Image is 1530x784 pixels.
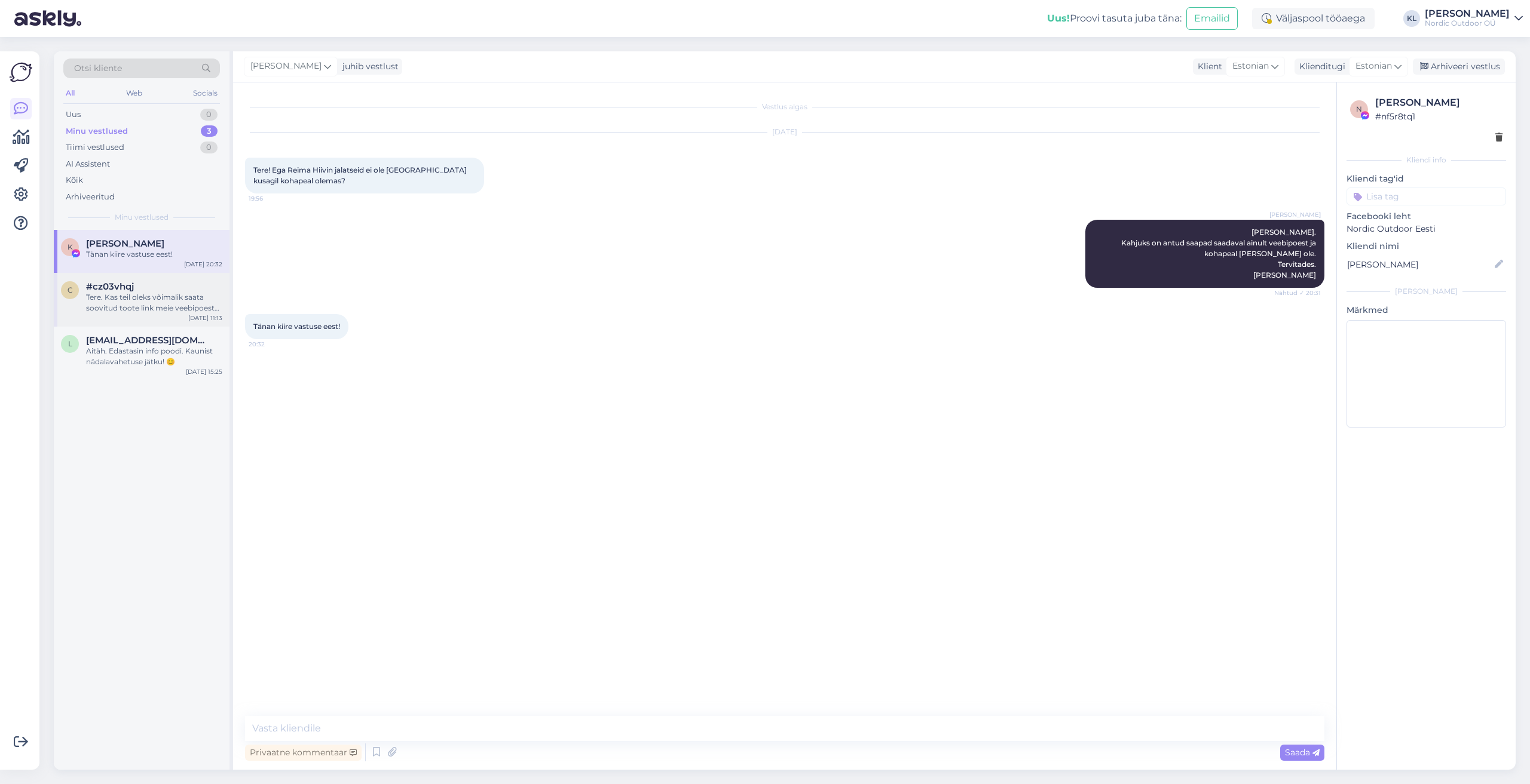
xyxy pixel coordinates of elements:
[186,367,222,376] div: [DATE] 15:25
[68,339,72,348] span: l
[184,260,222,269] div: [DATE] 20:32
[1274,288,1321,297] span: Nähtud ✓ 20:31
[1347,286,1506,297] div: [PERSON_NAME]
[1425,19,1510,28] div: Nordic Outdoor OÜ
[1347,155,1506,165] div: Kliendi info
[63,85,77,101] div: All
[1347,210,1506,223] p: Facebooki leht
[1121,227,1318,279] span: [PERSON_NAME]. Kahjuks on antud saapad saadaval ainult veebipoest ja kohapeal [PERSON_NAME] ole. ...
[253,322,340,331] span: Tänan kiire vastuse eest!
[86,292,222,313] div: Tere. Kas teil oleks võimalik saata soovitud toote link meie veebipoest? Tervitades, Kaimo Laanemaa
[245,745,362,761] div: Privaatne kommentaar
[68,242,73,251] span: K
[68,285,73,294] span: c
[124,85,145,101] div: Web
[66,158,110,170] div: AI Assistent
[74,62,122,75] span: Otsi kliente
[1252,8,1375,29] div: Väljaspool tööaega
[1285,747,1320,758] span: Saada
[10,61,32,84] img: Askly Logo
[1347,223,1506,235] p: Nordic Outdoor Eesti
[1425,9,1523,28] a: [PERSON_NAME]Nordic Outdoor OÜ
[245,127,1324,137] div: [DATE]
[86,281,134,292] span: #cz03vhqj
[66,174,83,186] div: Kõik
[86,249,222,260] div: Tänan kiire vastuse eest!
[66,109,81,121] div: Uus
[1186,7,1238,30] button: Emailid
[1047,13,1070,24] b: Uus!
[249,194,293,203] span: 19:56
[1356,104,1362,113] span: n
[86,346,222,367] div: Aitäh. Edastasin info poodi. Kaunist nädalavahetuse jätku! 😊
[1047,11,1182,26] div: Proovi tasuta juba täna:
[250,60,322,73] span: [PERSON_NAME]
[1347,173,1506,185] p: Kliendi tag'id
[245,102,1324,112] div: Vestlus algas
[1193,60,1222,73] div: Klient
[66,191,115,203] div: Arhiveeritud
[191,85,220,101] div: Socials
[200,109,218,121] div: 0
[1232,60,1269,73] span: Estonian
[249,340,293,349] span: 20:32
[66,142,124,153] div: Tiimi vestlused
[1295,60,1345,73] div: Klienditugi
[1347,258,1492,271] input: Lisa nimi
[253,165,469,185] span: Tere! Ega Reima Hiivin jalatseid ei ole [GEOGRAPHIC_DATA] kusagil kohapeal olemas?
[1347,304,1506,316] p: Märkmed
[1347,187,1506,205] input: Lisa tag
[1347,240,1506,253] p: Kliendi nimi
[86,335,210,346] span: lintsuke@gmail.com
[1355,60,1392,73] span: Estonian
[1403,10,1420,27] div: KL
[115,212,169,223] span: Minu vestlused
[1375,110,1503,123] div: # nf5r8tq1
[1413,59,1505,75] div: Arhiveeri vestlus
[188,313,222,322] div: [DATE] 11:13
[86,238,164,249] span: Katrin Kunder
[201,125,218,137] div: 3
[66,125,128,137] div: Minu vestlused
[1375,96,1503,110] div: [PERSON_NAME]
[200,142,218,153] div: 0
[1269,210,1321,219] span: [PERSON_NAME]
[338,60,399,73] div: juhib vestlust
[1425,9,1510,19] div: [PERSON_NAME]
